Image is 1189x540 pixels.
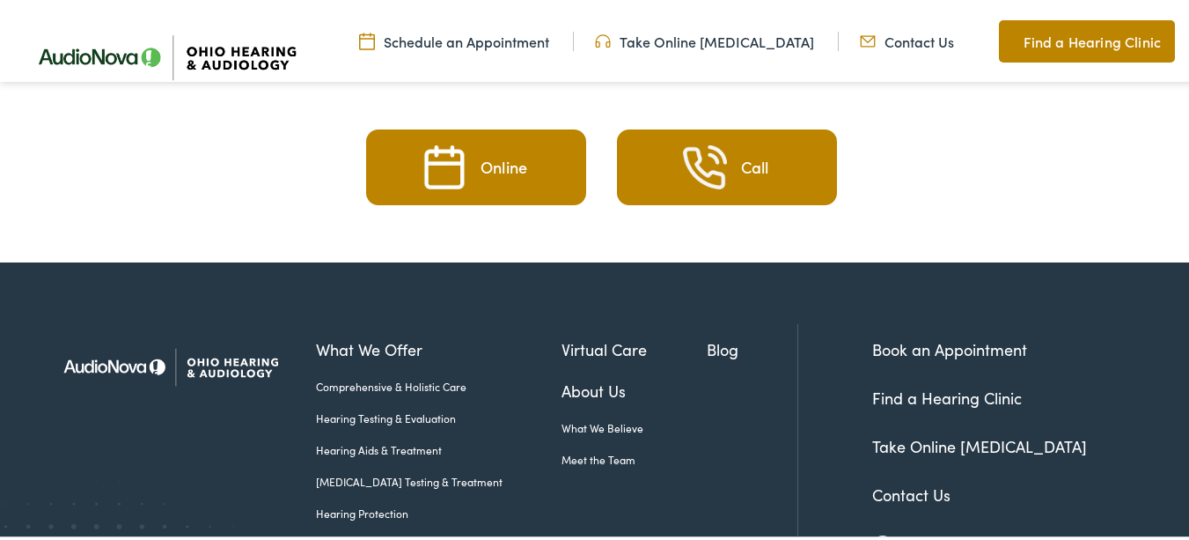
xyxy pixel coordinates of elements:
a: Take an Online Hearing Test Call [617,127,837,203]
a: Schedule an Appointment Online [366,127,586,203]
img: Ohio Hearing & Audiology [48,322,290,407]
a: Comprehensive & Holistic Care [316,376,562,392]
a: Virtual Care [561,335,707,359]
img: Mail icon representing email contact with Ohio Hearing in Cincinnati, OH [860,29,876,48]
a: What We Offer [316,335,562,359]
a: Find a Hearing Clinic [872,384,1022,406]
img: Schedule an Appointment [422,143,466,187]
a: Contact Us [860,29,954,48]
div: Online [481,157,527,173]
a: Meet the Team [561,449,707,465]
a: Take Online [MEDICAL_DATA] [595,29,814,48]
img: Calendar Icon to schedule a hearing appointment in Cincinnati, OH [359,29,375,48]
a: Hearing Protection [316,503,562,519]
a: Hearing Aids & Treatment [316,440,562,455]
img: Map pin icon to find Ohio Hearing & Audiology in Cincinnati, OH [999,28,1015,49]
a: Blog [707,335,798,359]
img: Headphones icone to schedule online hearing test in Cincinnati, OH [595,29,611,48]
a: About Us [561,376,707,400]
a: Schedule an Appointment [359,29,549,48]
a: Book an Appointment [872,336,1027,358]
a: Find a Hearing Clinic [999,18,1175,60]
img: Take an Online Hearing Test [683,143,727,187]
a: What We Believe [561,418,707,433]
a: Take Online [MEDICAL_DATA] [872,433,1087,455]
div: Call [741,157,769,173]
a: Hearing Testing & Evaluation [316,408,562,424]
a: [MEDICAL_DATA] Testing & Treatment [316,471,562,487]
a: Contact Us [872,481,950,503]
